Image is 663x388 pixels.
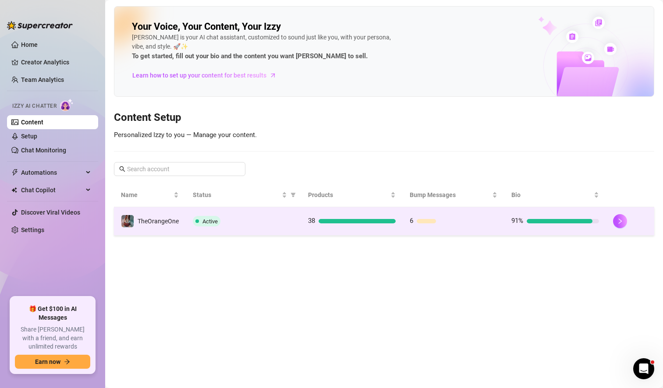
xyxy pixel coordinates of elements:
[301,183,403,207] th: Products
[308,217,315,225] span: 38
[308,190,389,200] span: Products
[518,7,654,96] img: ai-chatter-content-library-cLFOSyPT.png
[35,358,60,365] span: Earn now
[21,209,80,216] a: Discover Viral Videos
[11,187,17,193] img: Chat Copilot
[132,21,281,33] h2: Your Voice, Your Content, Your Izzy
[132,68,283,82] a: Learn how to set up your content for best results
[119,166,125,172] span: search
[121,215,134,227] img: TheOrangeOne
[127,164,233,174] input: Search account
[617,218,623,224] span: right
[7,21,73,30] img: logo-BBDzfeDw.svg
[291,192,296,198] span: filter
[21,226,44,233] a: Settings
[114,183,186,207] th: Name
[21,133,37,140] a: Setup
[21,147,66,154] a: Chat Monitoring
[410,217,413,225] span: 6
[15,325,90,351] span: Share [PERSON_NAME] with a friend, and earn unlimited rewards
[21,55,91,69] a: Creator Analytics
[21,76,64,83] a: Team Analytics
[403,183,504,207] th: Bump Messages
[114,111,654,125] h3: Content Setup
[504,183,606,207] th: Bio
[21,119,43,126] a: Content
[186,183,301,207] th: Status
[289,188,298,201] span: filter
[132,71,266,80] span: Learn how to set up your content for best results
[613,214,627,228] button: right
[121,190,172,200] span: Name
[15,355,90,369] button: Earn nowarrow-right
[12,102,57,110] span: Izzy AI Chatter
[633,358,654,379] iframe: Intercom live chat
[21,41,38,48] a: Home
[269,71,277,80] span: arrow-right
[138,218,179,225] span: TheOrangeOne
[21,183,83,197] span: Chat Copilot
[202,218,218,225] span: Active
[132,52,368,60] strong: To get started, fill out your bio and the content you want [PERSON_NAME] to sell.
[64,359,70,365] span: arrow-right
[511,217,523,225] span: 91%
[60,99,74,111] img: AI Chatter
[21,166,83,180] span: Automations
[15,305,90,322] span: 🎁 Get $100 in AI Messages
[132,33,395,62] div: [PERSON_NAME] is your AI chat assistant, customized to sound just like you, with your persona, vi...
[410,190,490,200] span: Bump Messages
[11,169,18,176] span: thunderbolt
[114,131,257,139] span: Personalized Izzy to you — Manage your content.
[193,190,280,200] span: Status
[511,190,592,200] span: Bio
